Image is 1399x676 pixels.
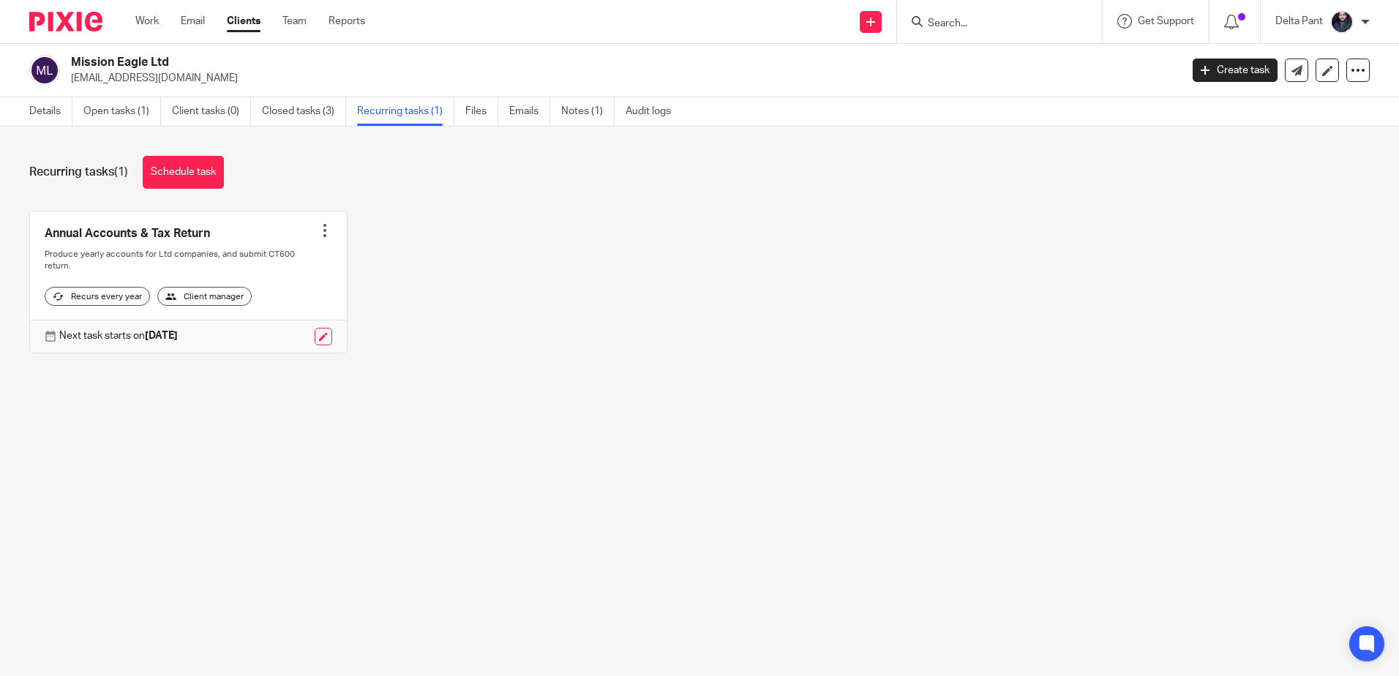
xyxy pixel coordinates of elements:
[1275,14,1323,29] p: Delta Pant
[329,14,365,29] a: Reports
[172,97,251,126] a: Client tasks (0)
[143,156,224,189] a: Schedule task
[181,14,205,29] a: Email
[357,97,454,126] a: Recurring tasks (1)
[29,12,102,31] img: Pixie
[135,14,159,29] a: Work
[561,97,615,126] a: Notes (1)
[59,328,178,343] p: Next task starts on
[1330,10,1354,34] img: dipesh-min.jpg
[626,97,682,126] a: Audit logs
[71,71,1171,86] p: [EMAIL_ADDRESS][DOMAIN_NAME]
[29,97,72,126] a: Details
[45,287,150,306] div: Recurs every year
[29,165,128,180] h1: Recurring tasks
[83,97,161,126] a: Open tasks (1)
[509,97,550,126] a: Emails
[227,14,260,29] a: Clients
[114,166,128,178] span: (1)
[145,331,178,341] strong: [DATE]
[262,97,346,126] a: Closed tasks (3)
[465,97,498,126] a: Files
[71,55,950,70] h2: Mission Eagle Ltd
[29,55,60,86] img: svg%3E
[1138,16,1194,26] span: Get Support
[282,14,307,29] a: Team
[926,18,1058,31] input: Search
[157,287,252,306] div: Client manager
[1193,59,1278,82] a: Create task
